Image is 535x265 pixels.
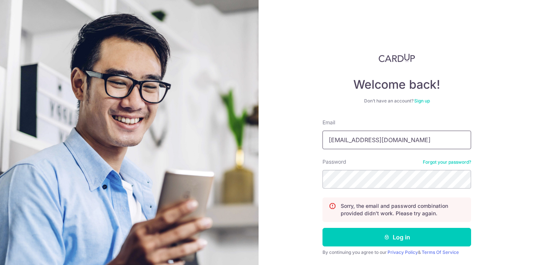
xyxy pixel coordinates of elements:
p: Sorry, the email and password combination provided didn't work. Please try again. [341,202,465,217]
label: Password [322,158,346,166]
a: Terms Of Service [422,249,459,255]
a: Forgot your password? [423,159,471,165]
div: By continuing you agree to our & [322,249,471,255]
a: Privacy Policy [388,249,418,255]
h4: Welcome back! [322,77,471,92]
div: Don’t have an account? [322,98,471,104]
a: Sign up [414,98,430,104]
label: Email [322,119,335,126]
img: CardUp Logo [379,53,415,62]
button: Log in [322,228,471,246]
input: Enter your Email [322,131,471,149]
